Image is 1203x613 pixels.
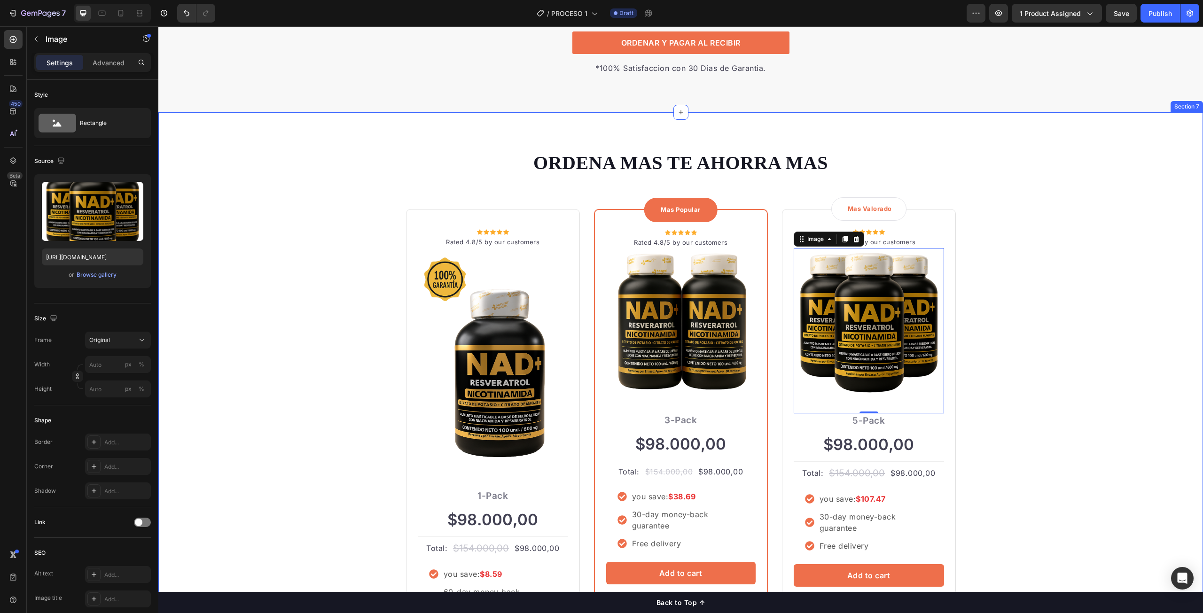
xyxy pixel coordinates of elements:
button: Browse gallery [76,270,117,279]
p: *100% Satisfaccion con 30 Dias de Garantia. [415,36,630,47]
p: Advanced [93,58,125,68]
div: $98.000,00 [731,440,778,453]
p: Settings [47,58,73,68]
div: Image title [34,594,62,602]
div: Undo/Redo [177,4,215,23]
button: Publish [1141,4,1180,23]
span: Original [89,336,110,344]
p: you save: [474,465,585,476]
div: % [139,360,144,369]
p: Rated 4.8/5 by our customers [636,211,785,221]
span: or [69,269,74,280]
div: Rich Text Editor. Editing area: main [688,177,733,188]
button: Original [85,332,151,349]
strong: $8.59 [321,543,344,552]
div: px [125,385,132,393]
div: $154.000,00 [294,514,352,529]
input: https://example.com/image.jpg [42,248,143,265]
button: 1 product assigned [1012,4,1102,23]
div: Rectangle [80,112,137,134]
p: ORDENA MAS TE AHORRA MAS [242,124,804,149]
label: Height [34,385,52,393]
iframe: Design area [158,26,1203,613]
div: Add... [104,571,148,579]
div: Corner [34,462,53,471]
img: gempages_575306413371294659-f9b187f3-92f3-47ad-abf2-068a6526138f.png [635,225,786,376]
p: you save: [661,467,773,478]
div: Back to Top ↑ [498,571,547,581]
div: Publish [1148,8,1172,18]
div: Browse gallery [77,271,117,279]
p: 60-day money-back guarantee [285,560,397,582]
p: Image [46,33,125,45]
span: 1 product assigned [1020,8,1081,18]
strong: $107.47 [697,468,727,477]
div: Rich Text Editor. Editing area: main [501,178,543,189]
button: Add to cart [448,535,597,558]
div: Style [34,91,48,99]
div: Beta [7,172,23,179]
div: px [125,360,132,369]
img: gempages_575306413371294659-d931b281-4522-404f-8a74-cdb9458ae785.png [259,225,410,451]
input: px% [85,380,151,397]
button: 7 [4,4,70,23]
p: 5-Pack [636,388,785,402]
div: SEO [34,549,46,557]
input: px% [85,356,151,373]
p: Total: [460,440,481,451]
img: preview-image [42,182,143,241]
button: px [136,359,147,370]
img: gempages_575306413371294659-055df03f-141b-4e4d-b665-d0d6134c8027.png [448,226,597,375]
div: $154.000,00 [486,439,536,452]
button: Add to cart [635,538,786,560]
p: Free delivery [474,512,585,523]
button: px [136,383,147,395]
div: Add... [104,487,148,496]
div: Add to cart [501,541,544,552]
strong: $38.69 [510,466,537,475]
p: Total: [644,441,665,452]
div: Border [34,438,53,446]
div: Add... [104,595,148,604]
div: Source [34,155,67,168]
div: Shape [34,416,51,425]
p: Free delivery [661,514,773,525]
button: Save [1106,4,1137,23]
div: $98.000,00 [355,515,402,528]
div: Add to cart [689,543,732,555]
div: $154.000,00 [670,439,727,454]
p: Rated 4.8/5 by our customers [260,211,409,221]
p: Mas Valorado [689,178,732,187]
span: PROCESO 1 [551,8,587,18]
label: Width [34,360,50,369]
p: 7 [62,8,66,19]
h2: Rich Text Editor. Editing area: main [241,124,805,150]
button: % [123,359,134,370]
p: 30-day money-back guarantee [661,485,773,507]
p: Total: [268,516,289,528]
div: Image [647,209,667,217]
div: $98.000,00 [635,406,786,431]
div: $98.000,00 [448,405,597,431]
p: Rated 4.8/5 by our customers [449,212,596,221]
p: you save: [285,542,397,553]
div: Add... [104,463,148,471]
button: % [123,383,134,395]
div: $98.000,00 [259,481,410,506]
div: Shadow [34,487,56,495]
div: 450 [9,100,23,108]
div: Alt text [34,569,53,578]
span: / [547,8,549,18]
p: 3-Pack [449,388,596,401]
div: Add... [104,438,148,447]
span: Save [1114,9,1129,17]
div: Link [34,518,46,527]
div: Open Intercom Messenger [1171,567,1194,590]
div: % [139,385,144,393]
div: Size [34,312,59,325]
p: Mas Popular [502,179,542,188]
p: 1-Pack [260,463,409,477]
div: $98.000,00 [539,439,586,452]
